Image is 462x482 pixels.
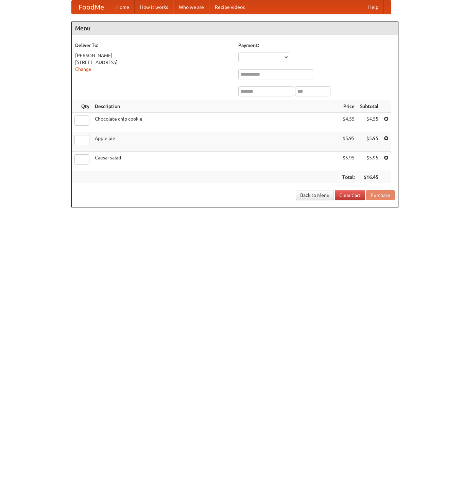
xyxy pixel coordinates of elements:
[335,190,365,200] a: Clear Cart
[238,42,395,49] h5: Payment:
[92,100,340,113] th: Description
[173,0,209,14] a: Who we are
[92,132,340,152] td: Apple pie
[72,0,111,14] a: FoodMe
[135,0,173,14] a: How it works
[72,100,92,113] th: Qty
[209,0,250,14] a: Recipe videos
[340,132,357,152] td: $5.95
[75,52,232,59] div: [PERSON_NAME]
[111,0,135,14] a: Home
[363,0,384,14] a: Help
[340,113,357,132] td: $4.55
[75,42,232,49] h5: Deliver To:
[75,59,232,66] div: [STREET_ADDRESS]
[340,152,357,171] td: $5.95
[366,190,395,200] button: Purchase
[357,171,381,184] th: $16.45
[340,100,357,113] th: Price
[357,113,381,132] td: $4.55
[357,132,381,152] td: $5.95
[92,113,340,132] td: Chocolate chip cookie
[296,190,334,200] a: Back to Menu
[357,152,381,171] td: $5.95
[92,152,340,171] td: Caesar salad
[72,21,398,35] h4: Menu
[340,171,357,184] th: Total:
[75,66,91,72] a: Change
[357,100,381,113] th: Subtotal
